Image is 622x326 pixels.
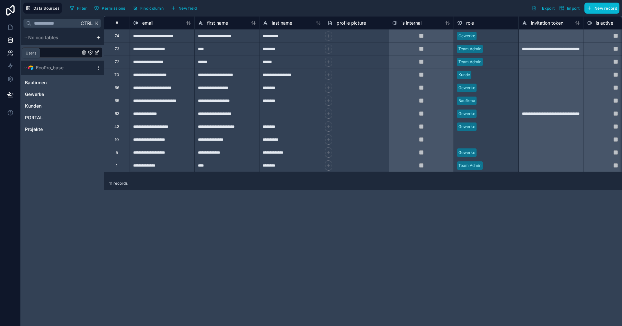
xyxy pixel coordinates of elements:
div: 65 [115,98,119,103]
div: Users [26,51,36,56]
span: Projekte [25,126,43,133]
button: Data Sources [23,3,62,14]
span: Data Sources [33,6,60,11]
div: Gewerke [458,85,475,91]
span: Find column [140,6,164,11]
span: Filter [77,6,87,11]
span: Permissions [102,6,125,11]
button: Permissions [92,3,127,13]
a: Gewerke [25,91,86,98]
span: Kunden [25,103,41,109]
button: New record [584,3,619,14]
span: Baufirmen [25,79,47,86]
button: Airtable LogoEcoPro_base [22,63,93,72]
button: Noloco tables [22,33,93,42]
a: Kunden [25,103,86,109]
div: Baufirma [458,98,475,104]
div: 70 [114,72,119,77]
div: 43 [114,124,119,129]
div: Team Admin [458,163,481,169]
div: 63 [115,111,119,116]
button: Find column [130,3,166,13]
span: PORTAL [25,114,43,121]
img: Airtable Logo [28,65,33,70]
div: 10 [115,137,119,142]
div: 74 [115,33,119,39]
div: Gewerke [458,150,475,156]
span: invitation token [531,20,563,26]
button: Import [557,3,582,14]
span: is internal [401,20,421,26]
div: 73 [115,46,119,52]
a: Baufirmen [25,79,86,86]
span: New field [179,6,197,11]
span: 11 records [109,181,128,186]
button: New field [168,3,199,13]
div: Projekte [22,124,102,134]
div: Gewerke [458,33,475,39]
a: Projekte [25,126,86,133]
div: Team Admin [458,46,481,52]
div: Gewerke [458,124,475,130]
a: Permissions [92,3,130,13]
div: Gewerke [458,111,475,117]
div: User [22,47,102,58]
span: Ctrl [80,19,93,27]
div: 5 [116,150,118,155]
span: EcoPro_base [36,64,63,71]
a: User [25,49,80,56]
span: Export [542,6,555,11]
div: 72 [115,59,119,64]
div: Kunden [22,101,102,111]
div: Gewerke [22,89,102,99]
div: Baufirmen [22,77,102,88]
div: Team Admin [458,59,481,65]
span: K [94,21,99,26]
a: New record [582,3,619,14]
div: Kunde [458,72,470,78]
span: Gewerke [25,91,44,98]
button: Export [529,3,557,14]
div: # [109,20,125,25]
div: 1 [116,163,118,168]
span: is active [596,20,613,26]
a: PORTAL [25,114,86,121]
div: 66 [115,85,119,90]
div: PORTAL [22,112,102,123]
span: role [466,20,474,26]
span: Import [567,6,580,11]
span: profile picture [337,20,366,26]
span: Noloco tables [28,34,58,41]
span: New record [594,6,617,11]
span: last name [272,20,292,26]
span: first name [207,20,228,26]
span: email [142,20,153,26]
button: Filter [67,3,89,13]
